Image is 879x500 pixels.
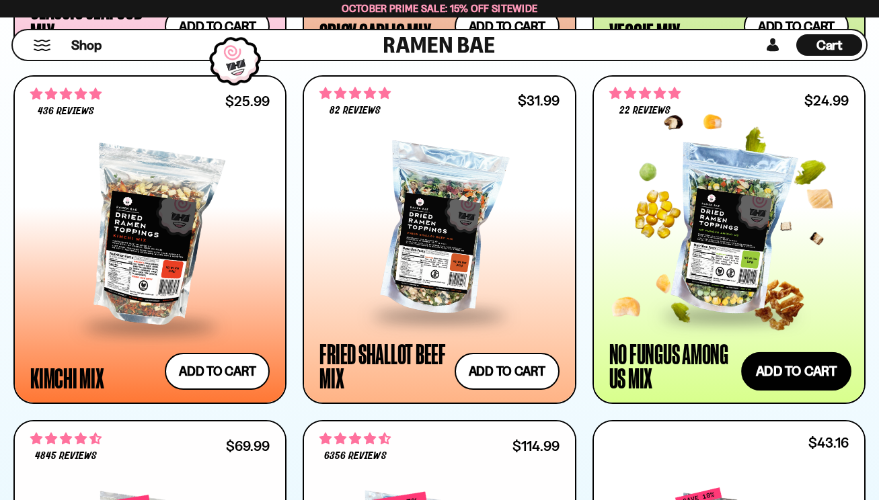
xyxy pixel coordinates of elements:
[330,106,381,116] span: 82 reviews
[30,366,104,390] div: Kimchi Mix
[226,440,270,452] div: $69.99
[71,34,102,56] a: Shop
[619,106,671,116] span: 22 reviews
[324,451,386,462] span: 6356 reviews
[609,85,681,102] span: 4.82 stars
[593,75,866,404] a: 4.82 stars 22 reviews $24.99 No Fungus Among Us Mix Add to cart
[342,2,538,15] span: October Prime Sale: 15% off Sitewide
[609,341,737,390] div: No Fungus Among Us Mix
[30,430,102,448] span: 4.71 stars
[455,353,560,390] button: Add to cart
[804,94,849,107] div: $24.99
[30,85,102,103] span: 4.76 stars
[303,75,576,404] a: 4.83 stars 82 reviews $31.99 Fried Shallot Beef Mix Add to cart
[319,430,391,448] span: 4.63 stars
[741,352,851,391] button: Add to cart
[319,85,391,102] span: 4.83 stars
[808,436,849,449] div: $43.16
[518,94,560,107] div: $31.99
[38,106,94,117] span: 436 reviews
[225,95,270,108] div: $25.99
[512,440,560,452] div: $114.99
[13,75,286,404] a: 4.76 stars 436 reviews $25.99 Kimchi Mix Add to cart
[319,341,447,390] div: Fried Shallot Beef Mix
[33,40,51,51] button: Mobile Menu Trigger
[71,36,102,54] span: Shop
[165,353,270,390] button: Add to cart
[796,30,862,60] div: Cart
[35,451,97,462] span: 4845 reviews
[816,37,843,53] span: Cart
